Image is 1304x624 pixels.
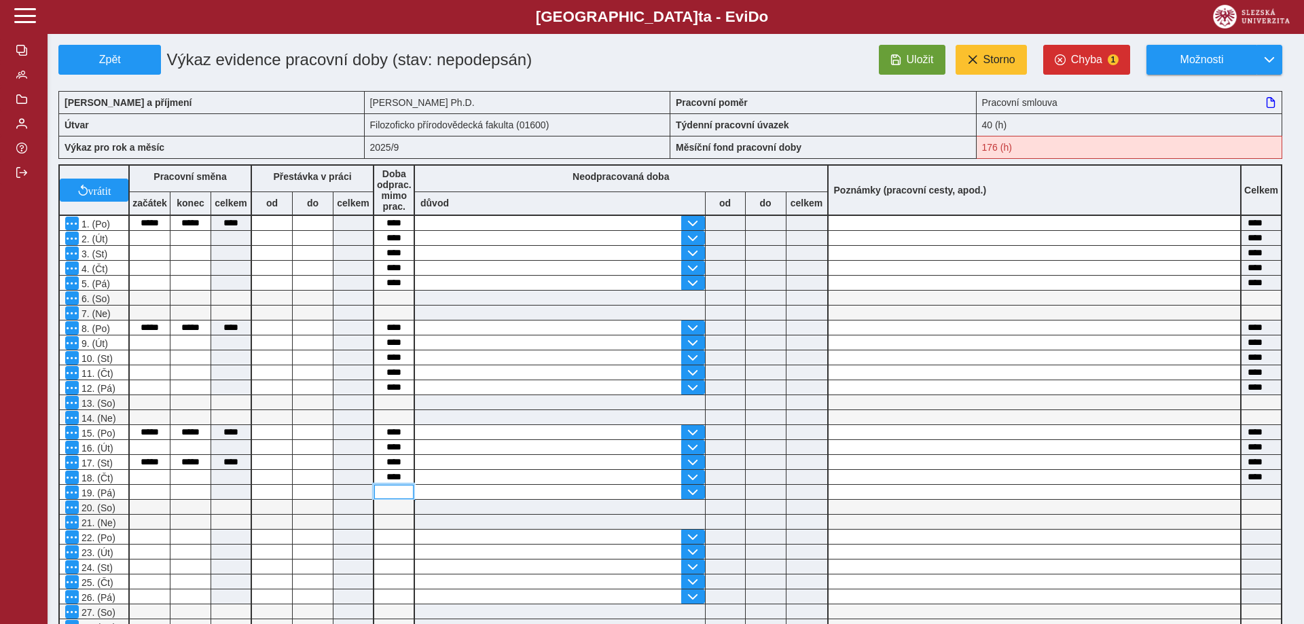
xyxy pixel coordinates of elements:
span: vrátit [88,185,111,196]
button: Menu [65,441,79,454]
button: Menu [65,276,79,290]
b: Měsíční fond pracovní doby [676,142,801,153]
b: do [293,198,333,208]
b: Týdenní pracovní úvazek [676,120,789,130]
b: Pracovní poměr [676,97,748,108]
button: Menu [65,306,79,320]
span: 7. (Ne) [79,308,111,319]
button: Menu [65,411,79,424]
b: konec [170,198,211,208]
button: Menu [65,500,79,514]
img: logo_web_su.png [1213,5,1290,29]
button: Storno [956,45,1027,75]
button: Menu [65,545,79,559]
span: 16. (Út) [79,443,113,454]
h1: Výkaz evidence pracovní doby (stav: nepodepsán) [161,45,573,75]
span: Uložit [907,54,934,66]
span: 25. (Čt) [79,577,113,588]
span: 26. (Pá) [79,592,115,603]
button: Uložit [879,45,945,75]
button: Menu [65,261,79,275]
button: Menu [65,515,79,529]
span: 23. (Út) [79,547,113,558]
button: Menu [65,426,79,439]
span: 15. (Po) [79,428,115,439]
span: 6. (So) [79,293,110,304]
div: Fond pracovní doby (176 h) a součet hodin (112 h) se neshodují! [977,136,1283,159]
span: 24. (St) [79,562,113,573]
b: Pracovní směna [153,171,226,182]
button: Menu [65,217,79,230]
b: Poznámky (pracovní cesty, apod.) [829,185,992,196]
button: vrátit [60,179,128,202]
button: Menu [65,575,79,589]
button: Menu [65,560,79,574]
button: Menu [65,232,79,245]
b: začátek [130,198,170,208]
span: 11. (Čt) [79,368,113,379]
div: Pracovní smlouva [977,91,1283,113]
button: Menu [65,366,79,380]
span: t [698,8,703,25]
b: Neodpracovaná doba [573,171,669,182]
button: Menu [65,381,79,394]
b: celkem [333,198,373,208]
span: Možnosti [1158,54,1246,66]
span: 17. (St) [79,458,113,469]
span: 21. (Ne) [79,517,116,528]
span: 20. (So) [79,502,115,513]
span: 18. (Čt) [79,473,113,483]
span: Chyba [1071,54,1102,66]
b: do [746,198,786,208]
span: 2. (Út) [79,234,108,244]
b: Útvar [65,120,89,130]
b: Celkem [1244,185,1278,196]
button: Menu [65,605,79,619]
button: Menu [65,530,79,544]
div: 40 (h) [977,113,1283,136]
span: 9. (Út) [79,338,108,349]
button: Menu [65,456,79,469]
span: 1 [1108,54,1119,65]
button: Menu [65,485,79,499]
span: 27. (So) [79,607,115,618]
b: celkem [211,198,251,208]
button: Zpět [58,45,161,75]
span: 8. (Po) [79,323,110,334]
button: Menu [65,246,79,260]
button: Menu [65,590,79,604]
b: celkem [786,198,827,208]
button: Chyba1 [1043,45,1130,75]
button: Menu [65,321,79,335]
div: [PERSON_NAME] Ph.D. [365,91,671,113]
span: 4. (Čt) [79,263,108,274]
span: 10. (St) [79,353,113,364]
span: o [759,8,769,25]
button: Možnosti [1146,45,1256,75]
button: Menu [65,396,79,409]
div: 2025/9 [365,136,671,159]
b: [PERSON_NAME] a příjmení [65,97,192,108]
span: 19. (Pá) [79,488,115,498]
button: Menu [65,291,79,305]
b: [GEOGRAPHIC_DATA] a - Evi [41,8,1263,26]
b: Výkaz pro rok a měsíc [65,142,164,153]
div: Filozoficko přírodovědecká fakulta (01600) [365,113,671,136]
span: D [748,8,759,25]
button: Menu [65,471,79,484]
span: 1. (Po) [79,219,110,230]
b: Doba odprac. mimo prac. [377,168,412,212]
span: 5. (Pá) [79,278,110,289]
b: od [706,198,745,208]
span: 22. (Po) [79,532,115,543]
span: 14. (Ne) [79,413,116,424]
b: důvod [420,198,449,208]
span: Storno [983,54,1015,66]
span: 3. (St) [79,249,107,259]
b: od [252,198,292,208]
button: Menu [65,351,79,365]
span: 13. (So) [79,398,115,409]
b: Přestávka v práci [273,171,351,182]
span: Zpět [65,54,155,66]
span: 12. (Pá) [79,383,115,394]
